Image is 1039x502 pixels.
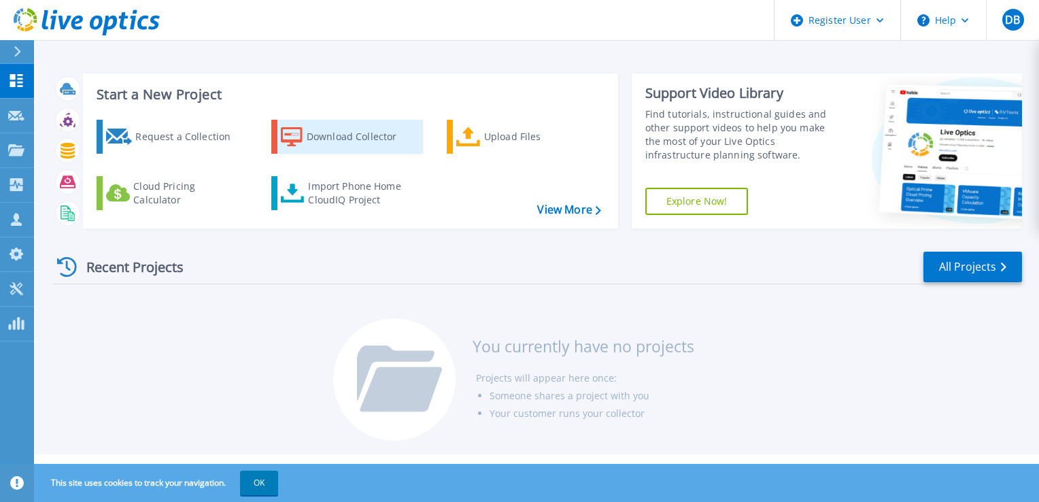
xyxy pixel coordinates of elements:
button: OK [240,471,278,495]
a: Download Collector [271,120,423,154]
a: Cloud Pricing Calculator [97,176,248,210]
div: Find tutorials, instructional guides and other support videos to help you make the most of your L... [645,107,841,162]
div: Request a Collection [135,123,244,150]
li: Your customer runs your collector [490,405,694,422]
div: Support Video Library [645,84,841,102]
span: DB [1005,14,1020,25]
a: Request a Collection [97,120,248,154]
a: All Projects [923,252,1022,282]
h3: Start a New Project [97,87,600,102]
span: This site uses cookies to track your navigation. [37,471,278,495]
li: Projects will appear here once: [476,369,694,387]
div: Recent Projects [52,250,202,284]
li: Someone shares a project with you [490,387,694,405]
div: Download Collector [307,123,415,150]
div: Import Phone Home CloudIQ Project [308,180,414,207]
div: Cloud Pricing Calculator [133,180,242,207]
div: Upload Files [484,123,593,150]
h3: You currently have no projects [473,339,694,354]
a: View More [537,203,600,216]
a: Explore Now! [645,188,749,215]
a: Upload Files [447,120,598,154]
